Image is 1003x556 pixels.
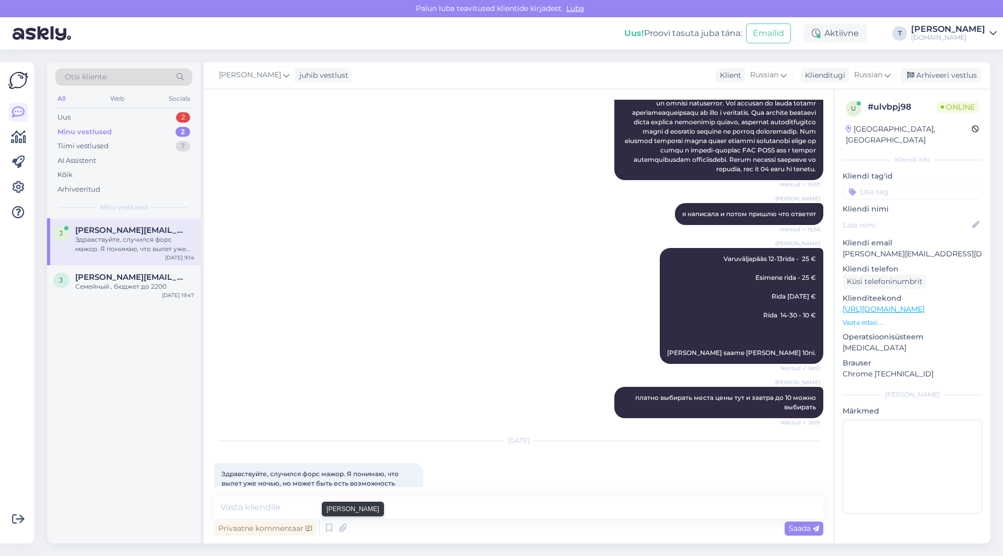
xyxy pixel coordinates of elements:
small: [PERSON_NAME] [326,504,379,514]
div: Web [108,92,126,105]
div: 2 [176,112,190,123]
div: Uus [57,112,71,123]
span: платно выбирать места цены тут и завтра до 10 можно выбирать [635,394,818,411]
div: Arhiveeritud [57,184,100,195]
a: [URL][DOMAIN_NAME] [843,304,925,314]
span: j [60,229,63,237]
p: Kliendi tag'id [843,171,982,182]
p: Kliendi email [843,238,982,249]
div: Aktiivne [803,24,867,43]
div: Privaatne kommentaar [214,522,316,536]
span: Nähtud ✓ 18:01 [780,364,820,372]
p: Klienditeekond [843,293,982,304]
div: [DATE] 9:14 [165,254,194,262]
div: Socials [167,92,192,105]
input: Lisa tag [843,184,982,199]
p: Kliendi telefon [843,264,982,275]
div: [DATE] 19:47 [162,291,194,299]
p: Märkmed [843,406,982,417]
div: Klient [716,70,741,81]
span: [PERSON_NAME] [775,378,820,386]
div: Küsi telefoninumbrit [843,275,927,289]
span: jelena.sirotina@mail.ru [75,273,184,282]
span: Russian [750,69,778,81]
div: T [892,26,907,41]
div: Kõik [57,170,73,180]
div: Семейный , бюджет до 2200 [75,282,194,291]
p: Vaata edasi ... [843,318,982,327]
div: [PERSON_NAME] [843,390,982,399]
div: Tiimi vestlused [57,141,109,151]
button: Emailid [746,23,791,43]
div: 2 [176,127,190,137]
img: Askly Logo [8,70,28,90]
p: Brauser [843,358,982,369]
span: Nähtud ✓ 18:01 [780,419,820,427]
span: Varuväljapääs 12-13rida - 25 € Esimene rida - 25 € Rida [DATE] € Rida 14-30 - 10 € [PERSON_NAME] ... [667,255,816,357]
p: Chrome [TECHNICAL_ID] [843,369,982,380]
span: Здравствуйте, случился форс мажор. Я понимаю, что вылет уже ночью, но может быть есть возможность... [221,470,400,496]
div: [DATE] [214,436,823,445]
span: Luba [563,4,587,13]
span: Russian [854,69,882,81]
div: Arhiveeri vestlus [901,68,981,82]
div: Proovi tasuta juba täna: [624,27,742,40]
div: juhib vestlust [295,70,348,81]
p: Kliendi nimi [843,204,982,215]
div: Здравствуйте, случился форс мажор. Я понимаю, что вылет уже ночью, но может быть есть возможность... [75,235,194,254]
span: jelena.ahmetsina@hotmail.com [75,226,184,235]
span: Saada [789,524,819,533]
span: Online [937,101,979,113]
div: # ulvbpj98 [868,101,937,113]
span: [PERSON_NAME] [775,240,820,247]
div: [DOMAIN_NAME] [911,33,985,42]
a: [PERSON_NAME][DOMAIN_NAME] [911,25,997,42]
span: [PERSON_NAME] [775,195,820,203]
div: Kliendi info [843,155,982,164]
input: Lisa nimi [843,219,970,231]
b: Uus! [624,28,644,38]
span: Minu vestlused [100,203,147,212]
div: AI Assistent [57,156,96,166]
span: я написала и потом пришлю что ответят [682,210,816,218]
div: [GEOGRAPHIC_DATA], [GEOGRAPHIC_DATA] [846,124,972,146]
div: Minu vestlused [57,127,112,137]
div: All [55,92,67,105]
span: [PERSON_NAME] [219,69,281,81]
div: [PERSON_NAME] [911,25,985,33]
span: Nähtud ✓ 15:57 [780,181,820,188]
span: u [851,104,856,112]
p: Operatsioonisüsteem [843,332,982,342]
p: [PERSON_NAME][EMAIL_ADDRESS][DOMAIN_NAME] [843,249,982,259]
p: [MEDICAL_DATA] [843,342,982,353]
div: Klienditugi [801,70,845,81]
span: Otsi kliente [65,72,107,82]
span: j [60,276,63,284]
span: Nähtud ✓ 15:58 [780,226,820,233]
div: 7 [176,141,190,151]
